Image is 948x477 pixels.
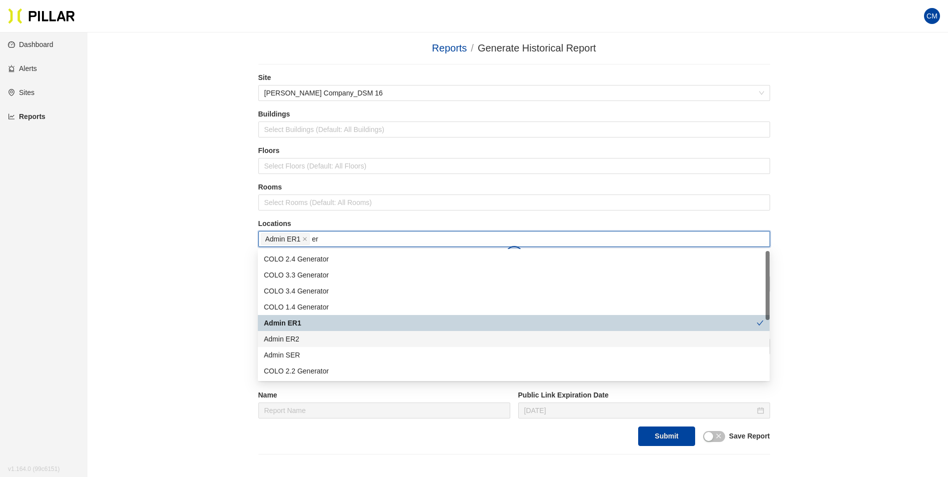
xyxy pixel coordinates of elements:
span: CM [927,8,938,24]
div: COLO 3.3 Generator [258,267,770,283]
label: Site [258,72,770,83]
div: COLO 3.4 Generator [264,285,764,296]
a: line-chartReports [8,112,45,120]
label: Locations [258,218,770,229]
a: alertAlerts [8,64,37,72]
div: COLO 1.4 Generator [264,301,764,312]
a: Reports [432,42,467,53]
input: Sep 11, 2025 [524,405,755,416]
div: Admin ER1 [258,315,770,331]
span: Generate Historical Report [478,42,596,53]
span: / [471,42,474,53]
label: Buildings [258,109,770,119]
a: dashboardDashboard [8,40,53,48]
div: COLO 2.2 Generator [258,363,770,379]
div: COLO 2.4 Generator [258,251,770,267]
div: Admin ER2 [258,331,770,347]
label: Save Report [729,431,770,441]
div: Admin SER [258,347,770,363]
input: Report Name [258,402,510,418]
div: COLO 2.2 Generator [264,365,764,376]
label: Name [258,390,510,400]
div: COLO 3.4 Generator [258,283,770,299]
button: Submit [638,426,695,446]
label: Rooms [258,182,770,192]
span: close [716,433,722,439]
span: check [757,319,764,326]
div: Admin ER2 [264,333,764,344]
label: Public Link Expiration Date [518,390,770,400]
span: Admin ER1 [265,233,301,244]
div: COLO 3.3 Generator [264,269,764,280]
span: close [302,236,307,242]
span: Weitz Company_DSM 16 [264,85,764,100]
img: Pillar Technologies [8,8,75,24]
button: Open the dialog [505,246,523,264]
div: COLO 2.4 Generator [264,253,764,264]
div: Admin SER [264,349,764,360]
a: environmentSites [8,88,34,96]
div: COLO 1.4 Generator [258,299,770,315]
label: Floors [258,145,770,156]
div: Admin ER1 [264,317,757,328]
